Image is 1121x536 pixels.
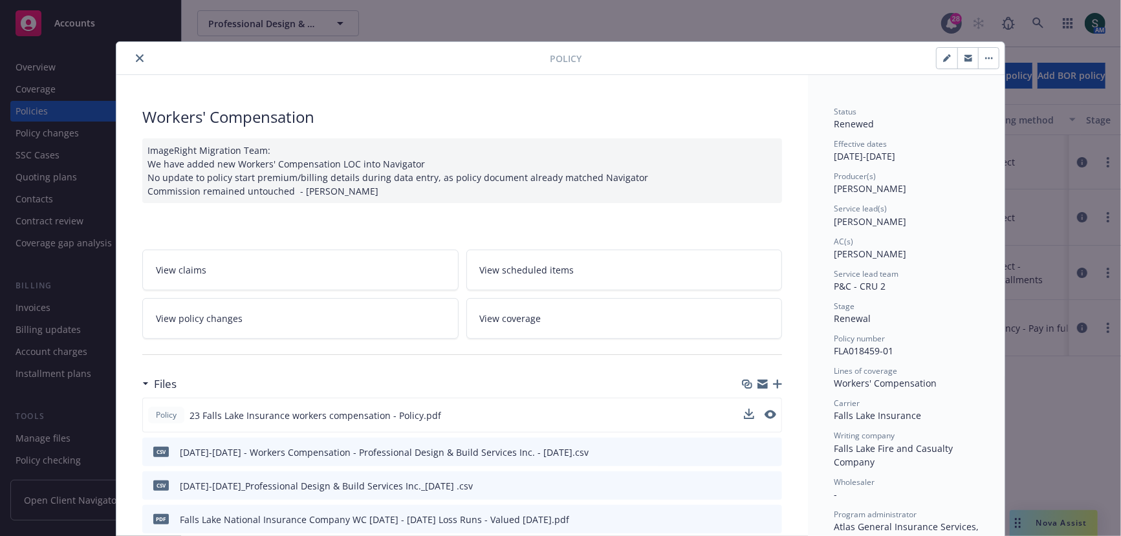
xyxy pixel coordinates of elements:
[765,410,776,419] button: preview file
[834,365,897,376] span: Lines of coverage
[153,514,169,524] span: pdf
[142,138,782,203] div: ImageRight Migration Team: We have added new Workers' Compensation LOC into Navigator No update t...
[745,445,755,459] button: download file
[132,50,147,66] button: close
[834,118,874,130] span: Renewed
[834,106,856,117] span: Status
[744,409,754,419] button: download file
[834,442,955,468] span: Falls Lake Fire and Casualty Company
[142,298,459,339] a: View policy changes
[745,513,755,526] button: download file
[180,513,569,526] div: Falls Lake National Insurance Company WC [DATE] - [DATE] Loss Runs - Valued [DATE].pdf
[834,477,875,488] span: Wholesaler
[153,480,169,490] span: csv
[744,409,754,422] button: download file
[834,138,887,149] span: Effective dates
[156,312,243,325] span: View policy changes
[765,445,777,459] button: preview file
[834,409,921,422] span: Falls Lake Insurance
[834,236,853,247] span: AC(s)
[834,509,917,520] span: Program administrator
[834,171,876,182] span: Producer(s)
[745,479,755,493] button: download file
[834,182,906,195] span: [PERSON_NAME]
[142,250,459,290] a: View claims
[834,203,887,214] span: Service lead(s)
[834,333,885,344] span: Policy number
[156,263,206,277] span: View claims
[834,312,871,325] span: Renewal
[480,312,541,325] span: View coverage
[834,376,979,390] div: Workers' Compensation
[480,263,574,277] span: View scheduled items
[834,248,906,260] span: [PERSON_NAME]
[834,398,860,409] span: Carrier
[834,268,898,279] span: Service lead team
[180,479,473,493] div: [DATE]-[DATE]_Professional Design & Build Services Inc._[DATE] .csv
[834,488,837,500] span: -
[466,250,783,290] a: View scheduled items
[834,430,895,441] span: Writing company
[765,479,777,493] button: preview file
[834,215,906,228] span: [PERSON_NAME]
[190,409,441,422] span: 23 Falls Lake Insurance workers compensation - Policy.pdf
[142,376,177,392] div: Files
[180,445,589,459] div: [DATE]-[DATE] - Workers Compensation - Professional Design & Build Services Inc. - [DATE].csv
[153,447,169,456] span: csv
[765,409,776,422] button: preview file
[466,298,783,339] a: View coverage
[834,345,893,357] span: FLA018459-01
[834,138,979,163] div: [DATE] - [DATE]
[153,409,179,421] span: Policy
[154,376,177,392] h3: Files
[834,301,854,312] span: Stage
[765,513,777,526] button: preview file
[142,106,782,128] div: Workers' Compensation
[834,280,886,292] span: P&C - CRU 2
[550,52,582,65] span: Policy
